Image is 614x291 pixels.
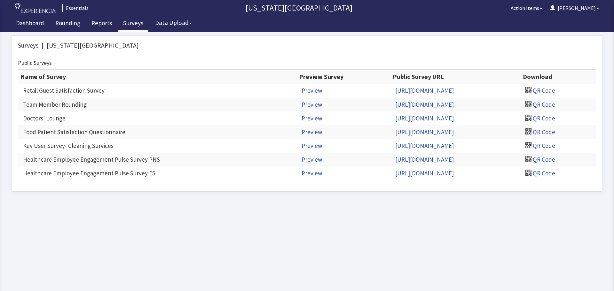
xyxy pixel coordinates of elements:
[302,137,322,145] a: Preview
[395,110,454,118] a: [URL][DOMAIN_NAME]
[302,110,322,118] a: Preview
[15,3,56,13] img: experiencia_logo.png
[302,82,322,90] a: Preview
[395,137,454,145] a: [URL][DOMAIN_NAME]
[520,37,596,52] th: Download
[533,82,555,90] a: QR Code
[11,16,49,32] a: Dashboard
[546,2,603,14] button: [PERSON_NAME]
[38,9,47,17] span: |
[91,3,507,13] p: [US_STATE][GEOGRAPHIC_DATA]
[18,66,296,80] td: Team Member Rounding
[395,82,454,90] a: [URL][DOMAIN_NAME]
[302,69,322,76] a: Preview
[533,96,555,104] a: QR Code
[395,96,454,104] a: [URL][DOMAIN_NAME]
[118,16,148,32] a: Surveys
[18,37,296,52] th: Name of Survey
[533,55,555,62] a: QR Code
[18,134,296,148] td: Healthcare Employee Engagement Pulse Survey ES
[51,16,85,32] a: Rounding
[533,124,555,131] a: QR Code
[18,107,296,121] td: Key User Survey- Cleaning Services
[18,121,296,134] td: Healthcare Employee Engagement Pulse Survey PNS
[62,4,89,12] div: Essentials
[18,52,296,65] td: Retail Guest Satisfaction Survey
[296,37,390,52] th: Preview Survey
[395,69,454,76] a: [URL][DOMAIN_NAME]
[151,17,196,29] button: Data Upload
[18,9,596,21] div: Surveys [US_STATE][GEOGRAPHIC_DATA]
[507,2,546,14] button: Action Items
[395,124,454,131] a: [URL][DOMAIN_NAME]
[533,110,555,118] a: QR Code
[533,69,555,76] a: QR Code
[390,37,520,52] th: Public Survey URL
[302,124,322,131] a: Preview
[18,28,596,34] h4: Public Surveys
[302,96,322,104] a: Preview
[395,55,454,62] a: [URL][DOMAIN_NAME]
[302,55,322,62] a: Preview
[18,93,296,107] td: Food Patient Satisfaction Questionnaire
[533,137,555,145] a: QR Code
[87,16,117,32] a: Reports
[18,80,296,93] td: Doctors' Lounge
